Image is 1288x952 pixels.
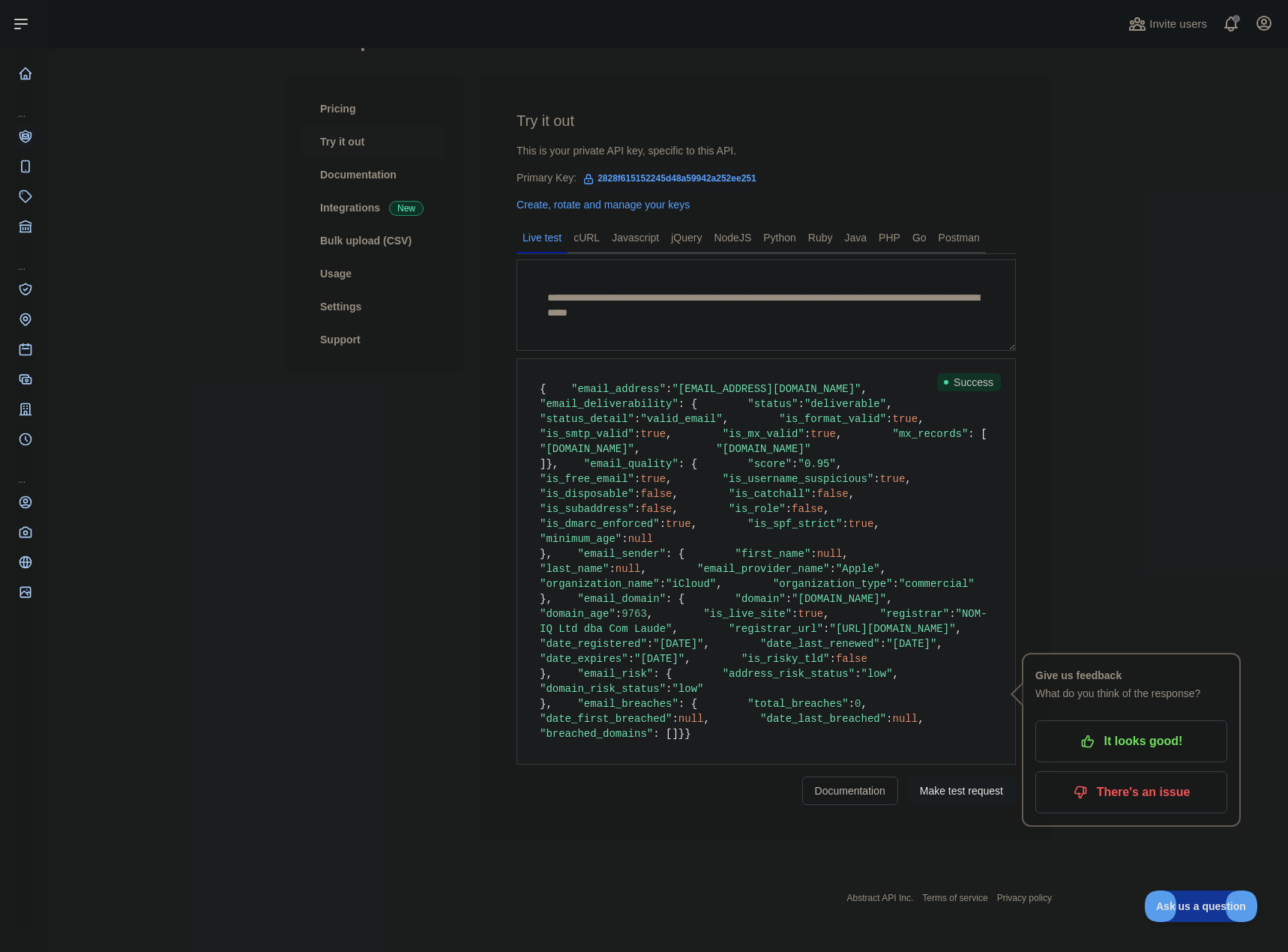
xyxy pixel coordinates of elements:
span: : [786,593,792,605]
span: false [817,488,849,500]
a: PHP [873,226,906,250]
div: ... [12,456,36,486]
a: Usage [302,257,445,290]
a: Ruby [802,226,839,250]
span: , [703,638,709,650]
span: : [880,638,886,650]
span: ] [540,458,546,470]
span: "is_free_email" [540,473,634,485]
span: , [703,713,709,725]
span: "[DATE]" [634,653,684,665]
span: Invite users [1149,16,1207,33]
span: "email_sender" [577,548,666,560]
span: "organization_type" [773,578,893,590]
span: , [672,623,678,635]
span: "date_expires" [540,653,628,665]
a: Abstract API Inc. [847,893,914,903]
span: "[DATE]" [653,638,703,650]
span: "is_catchall" [729,488,810,500]
span: false [640,503,672,515]
span: "date_last_renewed" [760,638,880,650]
button: It looks good! [1035,720,1227,762]
span: "Apple" [836,563,880,575]
span: 2828f615152245d48a59942a252ee251 [577,167,762,190]
span: , [918,713,924,725]
a: Privacy policy [997,893,1052,903]
span: "status_detail" [540,413,634,425]
span: "email_quality" [584,458,678,470]
span: , [873,518,879,530]
div: This is your private API key, specific to this API. [517,143,1016,158]
span: , [918,413,924,425]
span: null [893,713,918,725]
span: "date_last_breached" [760,713,886,725]
div: Primary Key: [517,170,1016,185]
a: Bulk upload (CSV) [302,224,445,257]
span: : [804,428,810,440]
a: cURL [568,226,606,250]
span: "valid_email" [640,413,722,425]
span: : [786,503,792,515]
span: : [886,713,892,725]
span: "is_spf_strict" [747,518,842,530]
span: true [893,413,918,425]
div: ... [12,90,36,120]
span: 9763 [622,608,647,620]
span: : [830,653,836,665]
span: "[DOMAIN_NAME]" [716,443,810,455]
span: : [660,578,666,590]
p: There's an issue [1047,780,1216,805]
p: It looks good! [1047,729,1216,754]
a: Postman [933,226,986,250]
span: true [798,608,824,620]
a: Support [302,323,445,356]
span: , [886,398,892,410]
span: "is_role" [729,503,786,515]
button: There's an issue [1035,771,1227,813]
span: "is_live_site" [703,608,792,620]
span: : [842,518,848,530]
span: "first_name" [735,548,810,560]
span: "low" [672,683,703,695]
span: }, [546,458,559,470]
a: Terms of service [922,893,987,903]
span: , [861,383,867,395]
span: "domain" [735,593,785,605]
span: : { [678,398,697,410]
span: , [823,503,829,515]
span: , [666,473,672,485]
span: Success [937,373,1001,391]
span: null [678,713,704,725]
span: }, [540,698,553,710]
span: : [886,413,892,425]
span: "date_first_breached" [540,713,672,725]
span: "email_provider_name" [697,563,829,575]
a: Documentation [802,777,898,805]
span: "last_name" [540,563,609,575]
span: "[DOMAIN_NAME]" [540,443,634,455]
span: : { [678,458,697,470]
a: NodeJS [708,226,757,250]
span: , [647,608,653,620]
span: true [640,473,666,485]
span: , [849,488,855,500]
span: , [672,503,678,515]
span: : { [678,698,697,710]
span: New [389,201,424,216]
span: : [634,473,640,485]
span: : [893,578,899,590]
span: false [836,653,867,665]
a: Live test [517,226,568,250]
span: "is_risky_tld" [741,653,830,665]
span: , [861,698,867,710]
span: "registrar_url" [729,623,823,635]
span: : [855,668,861,680]
span: : [949,608,955,620]
span: : { [653,668,672,680]
span: : [792,458,798,470]
h1: Give us feedback [1035,666,1227,684]
span: "minimum_age" [540,533,622,545]
span: }, [540,548,553,560]
a: Try it out [302,125,445,158]
span: , [716,578,722,590]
